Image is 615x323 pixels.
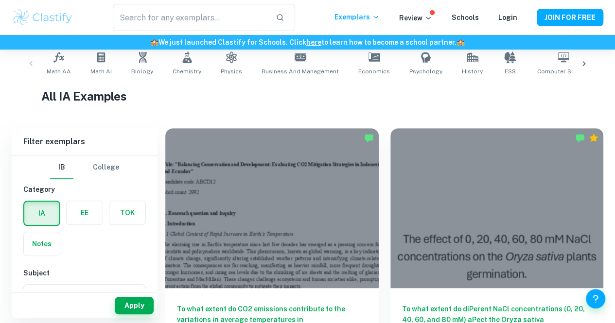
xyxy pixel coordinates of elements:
[113,4,268,31] input: Search for any exemplars...
[334,12,380,22] p: Exemplars
[115,297,154,314] button: Apply
[131,67,153,76] span: Biology
[409,67,442,76] span: Psychology
[93,156,119,179] button: College
[586,289,605,308] button: Help and Feedback
[41,87,574,105] h1: All IA Examples
[505,67,516,76] span: ESS
[399,13,432,23] p: Review
[221,67,242,76] span: Physics
[306,38,321,46] a: here
[90,67,112,76] span: Math AI
[358,67,390,76] span: Economics
[150,38,158,46] span: 🏫
[24,232,60,255] button: Notes
[109,201,145,224] button: TOK
[462,67,483,76] span: History
[364,133,374,143] img: Marked
[23,268,146,278] h6: Subject
[262,67,339,76] span: Business and Management
[47,67,71,76] span: Math AA
[537,67,590,76] span: Computer Science
[457,38,465,46] span: 🏫
[575,133,585,143] img: Marked
[452,14,479,21] a: Schools
[173,67,201,76] span: Chemistry
[2,37,613,48] h6: We just launched Clastify for Schools. Click to learn how to become a school partner.
[537,9,603,26] button: JOIN FOR FREE
[50,156,73,179] button: IB
[498,14,517,21] a: Login
[50,156,119,179] div: Filter type choice
[12,8,73,27] img: Clastify logo
[589,133,598,143] div: Premium
[24,202,59,225] button: IA
[67,201,103,224] button: EE
[12,128,158,155] h6: Filter exemplars
[23,184,146,195] h6: Category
